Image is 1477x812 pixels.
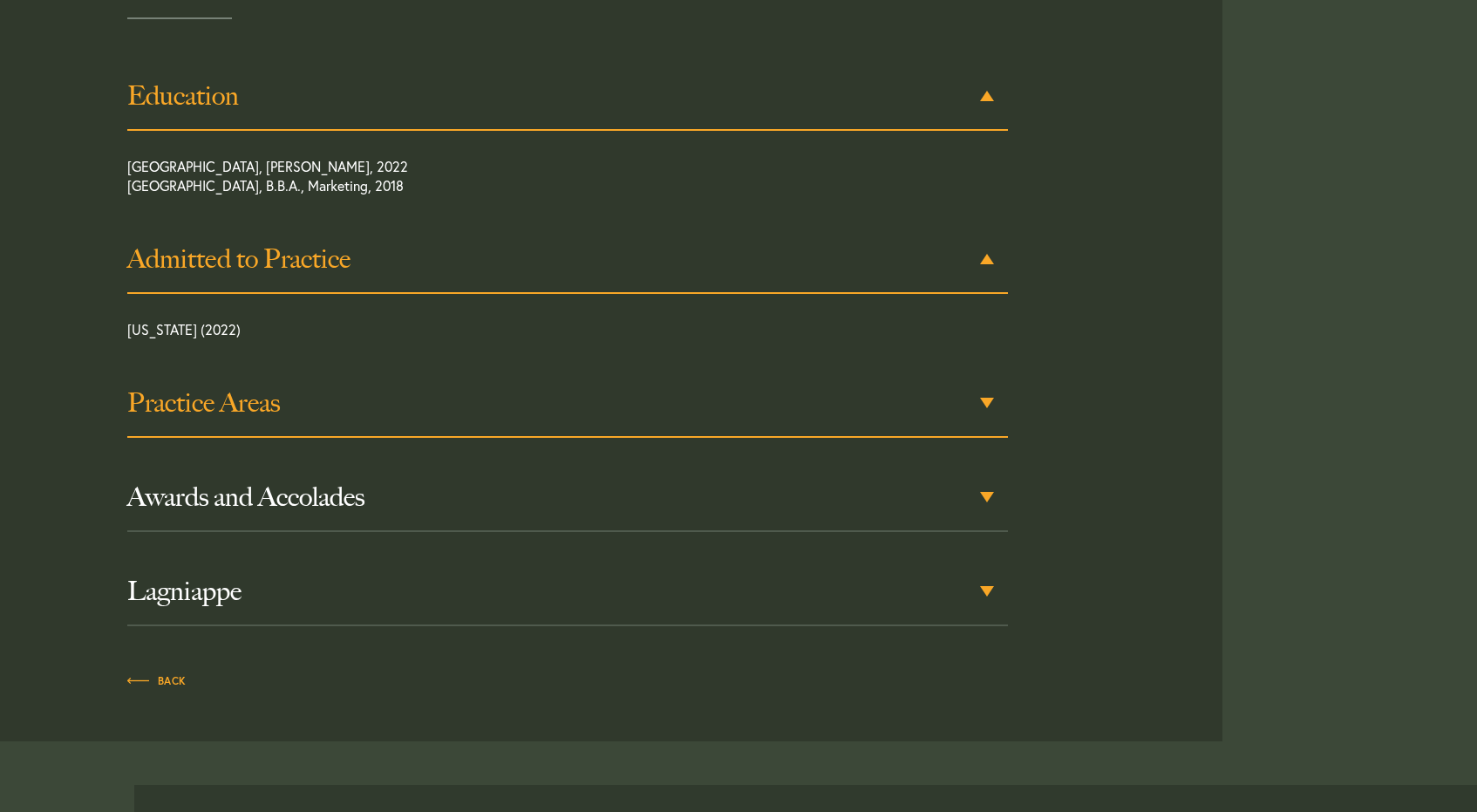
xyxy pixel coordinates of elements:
p: [US_STATE] (2022) [127,320,920,348]
h3: Education [127,80,1008,112]
h3: Practice Areas [127,387,1008,419]
span: Back [127,676,187,686]
a: Back [127,670,187,689]
h3: Awards and Accolades [127,481,1008,513]
h3: Lagniappe [127,576,1008,607]
h3: Admitted to Practice [127,243,1008,275]
p: [GEOGRAPHIC_DATA], [PERSON_NAME], 2022 [GEOGRAPHIC_DATA], B.B.A., Marketing, 2018 [127,157,920,204]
